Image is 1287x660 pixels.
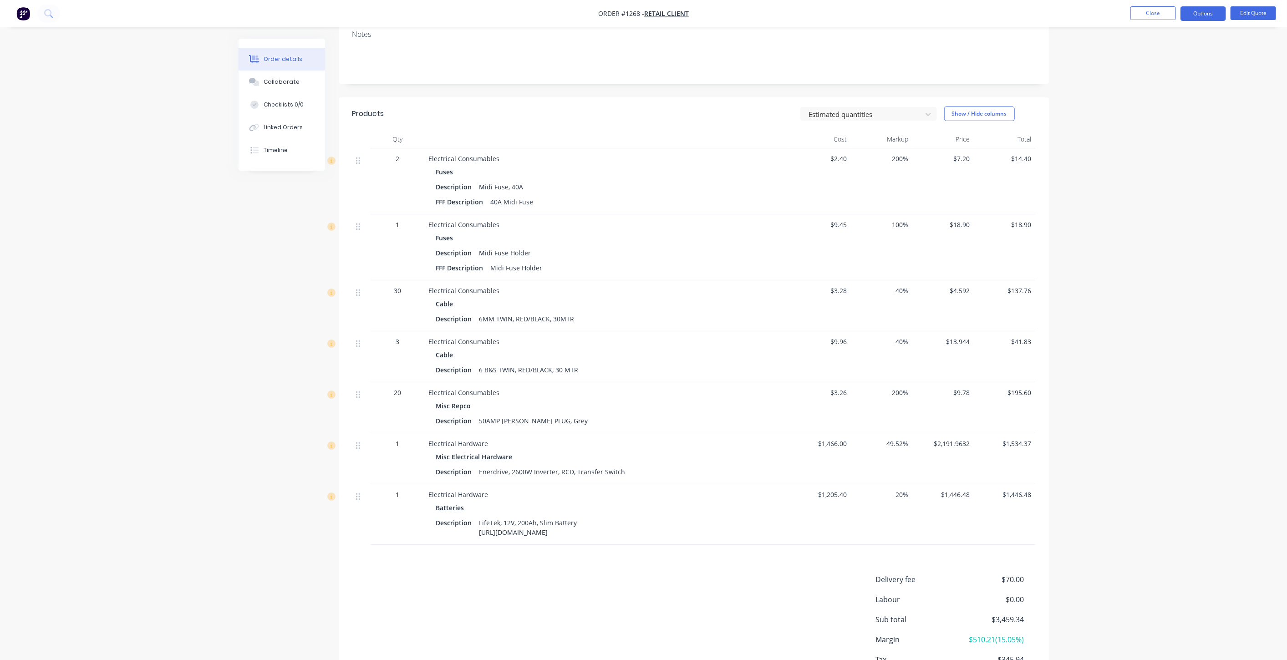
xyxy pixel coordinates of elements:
span: 20% [855,490,909,499]
button: Timeline [239,139,325,162]
span: $4.592 [916,286,970,295]
div: Total [974,130,1035,148]
div: 6 B&S TWIN, RED/BLACK, 30 MTR [476,363,582,376]
div: Checklists 0/0 [264,101,304,109]
span: $14.40 [977,154,1032,163]
span: $1,205.40 [793,490,847,499]
div: Misc Repco [436,399,475,412]
button: Options [1180,6,1226,21]
span: 200% [855,388,909,397]
span: Electrical Consumables [429,220,500,229]
div: LifeTek, 12V, 200Ah, Slim Battery [URL][DOMAIN_NAME] [476,516,581,539]
div: Fuses [436,165,457,178]
span: $2.40 [793,154,847,163]
span: $1,534.37 [977,439,1032,448]
span: Electrical Consumables [429,337,500,346]
button: Edit Quote [1231,6,1276,20]
div: Description [436,516,476,529]
div: 40A Midi Fuse [487,195,537,208]
span: $1,446.48 [977,490,1032,499]
span: $3,459.34 [956,614,1024,625]
span: $9.45 [793,220,847,229]
div: Fuses [436,231,457,244]
div: Price [912,130,974,148]
div: Description [436,465,476,478]
span: 40% [855,286,909,295]
div: Linked Orders [264,123,303,132]
div: Qty [371,130,425,148]
span: Electrical Consumables [429,388,500,397]
span: $3.26 [793,388,847,397]
div: 50AMP [PERSON_NAME] PLUG, Grey [476,414,592,427]
span: $18.90 [916,220,970,229]
div: Products [352,108,384,119]
span: Electrical Hardware [429,439,488,448]
span: Electrical Consumables [429,286,500,295]
div: Batteries [436,501,468,514]
span: $70.00 [956,574,1024,585]
span: 2 [396,154,400,163]
span: $9.96 [793,337,847,346]
span: 100% [855,220,909,229]
span: 30 [394,286,402,295]
div: 6MM TWIN, RED/BLACK, 30MTR [476,312,578,325]
span: $9.78 [916,388,970,397]
span: 1 [396,490,400,499]
div: FFF Description [436,195,487,208]
div: Description [436,414,476,427]
span: 20 [394,388,402,397]
div: FFF Description [436,261,487,274]
span: $510.21 ( 15.05 %) [956,634,1024,645]
span: Electrical Hardware [429,490,488,499]
span: 1 [396,220,400,229]
div: Cost [789,130,851,148]
span: $2,191.9632 [916,439,970,448]
span: 200% [855,154,909,163]
div: Midi Fuse Holder [476,246,535,259]
span: $7.20 [916,154,970,163]
div: Collaborate [264,78,300,86]
span: Labour [876,594,957,605]
button: Show / Hide columns [944,107,1015,121]
span: 1 [396,439,400,448]
button: Collaborate [239,71,325,93]
span: 3 [396,337,400,346]
span: $137.76 [977,286,1032,295]
div: Timeline [264,146,288,154]
div: Cable [436,297,457,310]
span: $1,466.00 [793,439,847,448]
div: Midi Fuse Holder [487,261,546,274]
div: Notes [352,30,1035,39]
span: Delivery fee [876,574,957,585]
div: Description [436,180,476,193]
div: Order details [264,55,302,63]
span: Margin [876,634,957,645]
span: Order #1268 - [598,10,644,18]
span: Sub total [876,614,957,625]
div: Enerdrive, 2600W Inverter, RCD, Transfer Switch [476,465,629,478]
span: $0.00 [956,594,1024,605]
div: Misc Electrical Hardware [436,450,516,463]
span: $1,446.48 [916,490,970,499]
div: Cable [436,348,457,361]
div: Midi Fuse, 40A [476,180,527,193]
button: Order details [239,48,325,71]
span: $18.90 [977,220,1032,229]
div: Description [436,363,476,376]
div: Markup [851,130,912,148]
img: Factory [16,7,30,20]
div: Description [436,312,476,325]
span: $13.944 [916,337,970,346]
button: Checklists 0/0 [239,93,325,116]
span: Electrical Consumables [429,154,500,163]
span: 49.52% [855,439,909,448]
span: $41.83 [977,337,1032,346]
span: 40% [855,337,909,346]
a: Retail Client [644,10,689,18]
span: $3.28 [793,286,847,295]
button: Close [1130,6,1176,20]
button: Linked Orders [239,116,325,139]
div: Description [436,246,476,259]
span: $195.60 [977,388,1032,397]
